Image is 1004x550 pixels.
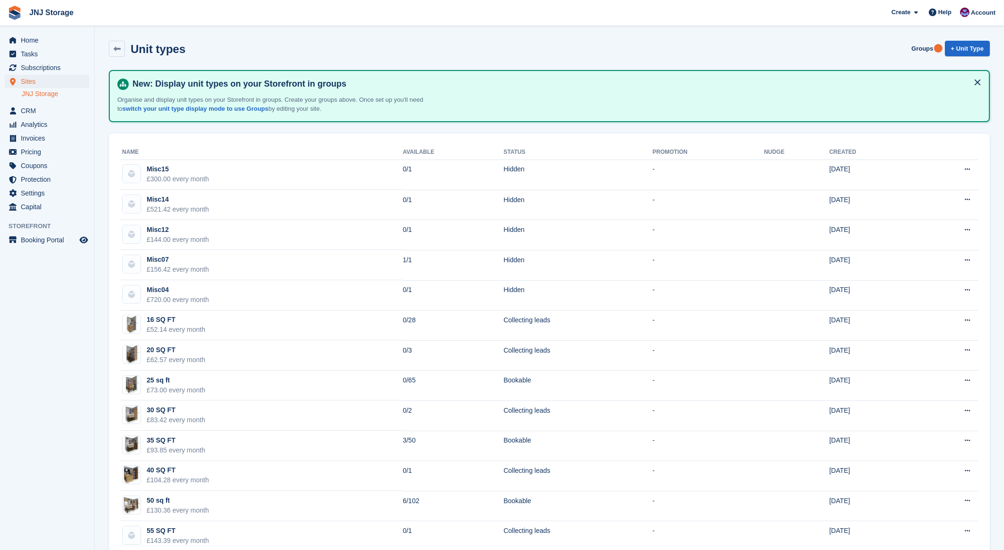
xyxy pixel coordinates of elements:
[147,405,205,415] div: 30 SQ FT
[124,345,140,364] img: Website-20-SQ-FT-1-849x1024.png
[652,280,764,310] td: -
[403,371,503,401] td: 0/65
[5,173,89,186] a: menu
[503,160,652,190] td: Hidden
[147,385,205,395] div: £73.00 every month
[147,526,209,536] div: 55 SQ FT
[503,431,652,461] td: Bookable
[123,255,141,273] img: blank-unit-type-icon-ffbac7b88ba66c5e286b0e438baccc4b9c83835d4c34f86887a83fc20ec27e7b.svg
[652,145,764,160] th: Promotion
[21,233,78,247] span: Booking Portal
[652,340,764,371] td: -
[652,250,764,280] td: -
[123,165,141,183] img: blank-unit-type-icon-ffbac7b88ba66c5e286b0e438baccc4b9c83835d4c34f86887a83fc20ec27e7b.svg
[503,280,652,310] td: Hidden
[123,105,268,112] a: switch your unit type display mode to use Groups
[147,195,209,204] div: Misc14
[503,491,652,521] td: Bookable
[5,145,89,159] a: menu
[123,526,141,544] img: blank-unit-type-icon-ffbac7b88ba66c5e286b0e438baccc4b9c83835d4c34f86887a83fc20ec27e7b.svg
[147,204,209,214] div: £521.42 every month
[21,47,78,61] span: Tasks
[123,375,140,394] img: Website-25-SQ-FT-1-e1614006203426-867x1024.png
[971,8,995,18] span: Account
[934,44,942,53] div: Tooltip anchor
[117,95,449,114] p: Organise and display unit types on your Storefront in groups. Create your groups above. Once set ...
[147,285,209,295] div: Misc04
[652,160,764,190] td: -
[960,8,969,17] img: Jonathan Scrase
[21,61,78,74] span: Subscriptions
[829,220,916,250] td: [DATE]
[78,234,89,246] a: Preview store
[829,280,916,310] td: [DATE]
[21,118,78,131] span: Analytics
[8,6,22,20] img: stora-icon-8386f47178a22dfd0bd8f6a31ec36ba5ce8667c1dd55bd0f319d3a0aa187defe.svg
[147,235,209,245] div: £144.00 every month
[5,47,89,61] a: menu
[503,250,652,280] td: Hidden
[147,445,205,455] div: £93.85 every month
[123,466,141,484] img: Website-40-SQ-FT-980x974.png
[652,400,764,431] td: -
[21,104,78,117] span: CRM
[403,190,503,220] td: 0/1
[147,435,205,445] div: 35 SQ FT
[21,159,78,172] span: Coupons
[403,250,503,280] td: 1/1
[403,310,503,341] td: 0/28
[503,371,652,401] td: Bookable
[403,400,503,431] td: 0/2
[147,475,209,485] div: £104.28 every month
[503,220,652,250] td: Hidden
[938,8,951,17] span: Help
[147,375,205,385] div: 25 sq ft
[829,145,916,160] th: Created
[21,145,78,159] span: Pricing
[124,315,139,334] img: Website-16-SQ-FT-e1614004433711-761x1024.png
[147,315,205,325] div: 16 SQ FT
[22,89,89,98] a: JNJ Storage
[829,431,916,461] td: [DATE]
[503,145,652,160] th: Status
[403,461,503,491] td: 0/1
[403,431,503,461] td: 3/50
[123,225,141,243] img: blank-unit-type-icon-ffbac7b88ba66c5e286b0e438baccc4b9c83835d4c34f86887a83fc20ec27e7b.svg
[21,186,78,200] span: Settings
[829,491,916,521] td: [DATE]
[403,280,503,310] td: 0/1
[147,164,209,174] div: Misc15
[123,195,141,213] img: blank-unit-type-icon-ffbac7b88ba66c5e286b0e438baccc4b9c83835d4c34f86887a83fc20ec27e7b.svg
[652,220,764,250] td: -
[21,132,78,145] span: Invoices
[5,132,89,145] a: menu
[21,200,78,213] span: Capital
[829,461,916,491] td: [DATE]
[147,325,205,335] div: £52.14 every month
[147,536,209,546] div: £143.39 every month
[652,371,764,401] td: -
[9,222,94,231] span: Storefront
[120,145,403,160] th: Name
[21,173,78,186] span: Protection
[5,104,89,117] a: menu
[503,190,652,220] td: Hidden
[5,75,89,88] a: menu
[503,400,652,431] td: Collecting leads
[403,220,503,250] td: 0/1
[147,465,209,475] div: 40 SQ FT
[123,496,141,514] img: Website-50-SQ-FT-980x973%20(1).png
[503,310,652,341] td: Collecting leads
[652,190,764,220] td: -
[503,340,652,371] td: Collecting leads
[123,436,141,454] img: Website-35-SQ-FT-1-980x973.png
[945,41,990,56] a: + Unit Type
[5,159,89,172] a: menu
[829,400,916,431] td: [DATE]
[131,43,185,55] h2: Unit types
[5,200,89,213] a: menu
[123,406,141,424] img: Website-30-SQ-FT-980x974.png
[829,340,916,371] td: [DATE]
[764,145,829,160] th: Nudge
[147,415,205,425] div: £83.42 every month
